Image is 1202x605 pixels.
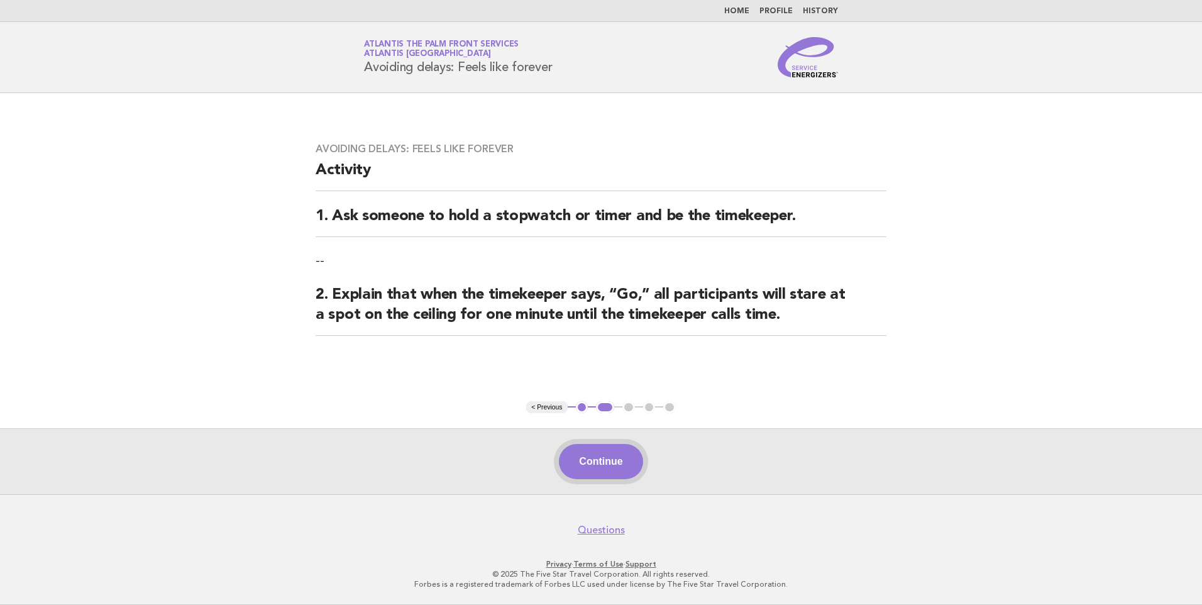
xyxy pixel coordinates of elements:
button: < Previous [526,401,567,414]
button: 2 [596,401,614,414]
h2: 2. Explain that when the timekeeper says, “Go,” all participants will stare at a spot on the ceil... [316,285,886,336]
a: Support [626,560,656,569]
p: · · [216,559,986,569]
img: Service Energizers [778,37,838,77]
a: History [803,8,838,15]
a: Home [724,8,749,15]
h2: Activity [316,160,886,191]
a: Terms of Use [573,560,624,569]
h1: Avoiding delays: Feels like forever [364,41,552,74]
h2: 1. Ask someone to hold a stopwatch or timer and be the timekeeper. [316,206,886,237]
button: 1 [576,401,588,414]
p: -- [316,252,886,270]
a: Atlantis The Palm Front ServicesAtlantis [GEOGRAPHIC_DATA] [364,40,519,58]
a: Profile [759,8,793,15]
a: Privacy [546,560,571,569]
a: Questions [578,524,625,536]
p: © 2025 The Five Star Travel Corporation. All rights reserved. [216,569,986,579]
button: Continue [559,444,642,479]
h3: Avoiding delays: Feels like forever [316,143,886,155]
p: Forbes is a registered trademark of Forbes LLC used under license by The Five Star Travel Corpora... [216,579,986,589]
span: Atlantis [GEOGRAPHIC_DATA] [364,50,491,58]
